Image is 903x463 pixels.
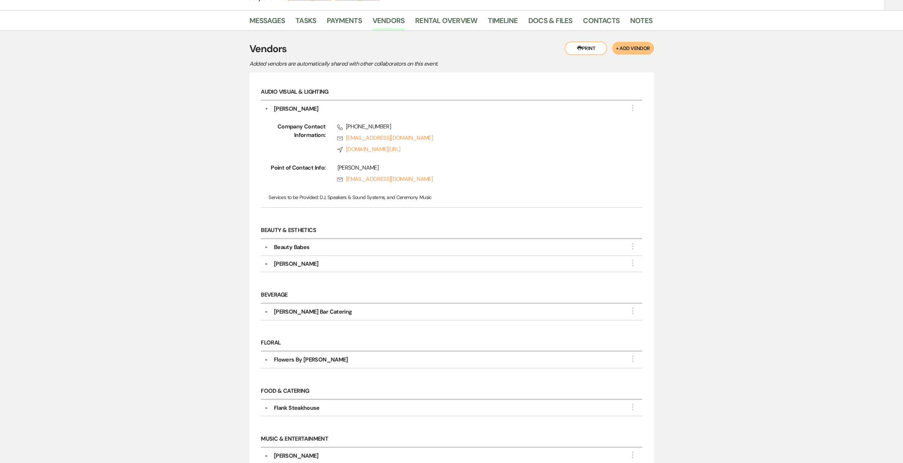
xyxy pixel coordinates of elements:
div: Flank Steakhouse [274,404,320,412]
a: Payments [327,15,362,31]
div: [PERSON_NAME] [337,164,620,172]
button: ▼ [265,105,268,113]
h6: Audio Visual & Lighting [261,84,642,101]
h6: Music & Entertainment [261,431,642,448]
button: ▼ [262,246,271,249]
h3: Vendors [249,42,654,56]
div: Flowers By [PERSON_NAME] [274,355,348,364]
button: ▼ [262,310,271,314]
span: Company Contact Information: [269,122,325,156]
a: Timeline [488,15,518,31]
a: [EMAIL_ADDRESS][DOMAIN_NAME] [337,134,620,142]
button: + Add Vendor [612,42,654,55]
button: ▼ [262,358,271,362]
h6: Beauty & Esthetics [261,222,642,239]
span: Services to be Provided: [269,194,319,200]
button: ▼ [262,406,271,410]
div: [PERSON_NAME] [274,105,319,113]
div: [PERSON_NAME] [274,260,319,268]
div: Beauty Babes [274,243,309,252]
a: Docs & Files [528,15,572,31]
a: [DOMAIN_NAME][URL] [337,145,620,154]
h6: Floral [261,335,642,352]
span: Point of Contact Info: [269,164,325,186]
h6: Beverage [261,287,642,304]
a: Contacts [583,15,620,31]
a: Rental Overview [415,15,477,31]
a: Tasks [296,15,316,31]
span: [PHONE_NUMBER] [337,122,620,131]
button: ▼ [262,454,271,458]
button: Print [565,42,607,55]
h6: Food & Catering [261,383,642,400]
a: Vendors [373,15,404,31]
div: [PERSON_NAME] [274,452,319,460]
div: [PERSON_NAME] Bar Catering [274,308,352,316]
button: ▼ [262,262,271,266]
a: Notes [630,15,653,31]
a: Messages [249,15,285,31]
p: Added vendors are automatically shared with other collaborators on this event. [249,59,498,68]
a: [EMAIL_ADDRESS][DOMAIN_NAME] [337,175,620,183]
p: DJ, Speakers & Sound Systems, and Ceremony Music [269,193,634,201]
